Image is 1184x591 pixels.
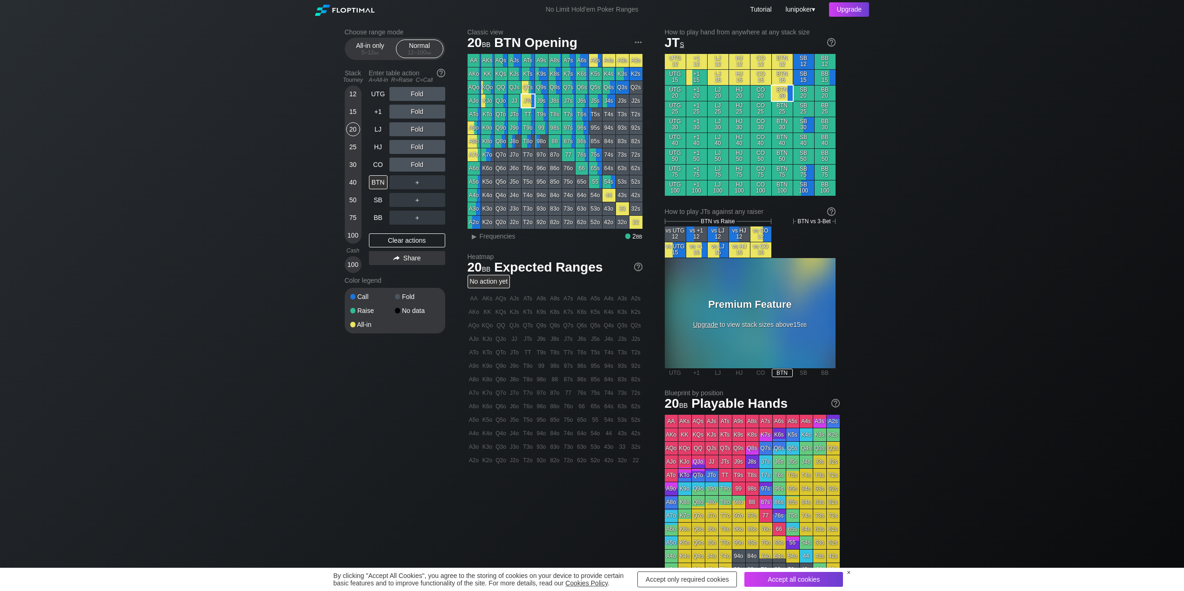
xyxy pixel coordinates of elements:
[633,262,643,272] img: help.32db89a4.svg
[815,86,836,101] div: BB 20
[708,86,729,101] div: LJ 20
[629,189,642,202] div: 42s
[750,70,771,85] div: CO 15
[589,108,602,121] div: T5s
[481,135,494,148] div: K8o
[481,189,494,202] div: K4o
[772,149,793,164] div: BTN 50
[436,68,446,78] img: help.32db89a4.svg
[729,86,750,101] div: HJ 20
[468,202,481,215] div: A3o
[589,202,602,215] div: 53o
[793,54,814,69] div: SB 12
[575,94,589,107] div: J6s
[686,54,707,69] div: +1 12
[468,175,481,188] div: A5o
[680,39,684,49] span: s
[602,189,615,202] div: 44
[346,193,360,207] div: 50
[637,571,737,587] div: Accept only required cookies
[665,35,684,50] span: JT
[535,202,548,215] div: 93o
[793,133,814,148] div: SB 40
[750,133,771,148] div: CO 40
[562,94,575,107] div: J7s
[468,189,481,202] div: A4o
[575,108,589,121] div: T6s
[830,398,841,408] img: help.32db89a4.svg
[495,135,508,148] div: Q8o
[602,175,615,188] div: 54s
[629,67,642,80] div: K2s
[708,101,729,117] div: LJ 25
[481,108,494,121] div: KTo
[783,4,816,14] div: ▾
[815,70,836,85] div: BB 15
[389,193,445,207] div: ＋
[750,86,771,101] div: CO 20
[772,180,793,196] div: BTN 100
[468,121,481,134] div: A9o
[508,216,521,229] div: J2o
[369,211,388,225] div: BB
[602,94,615,107] div: J4s
[750,180,771,196] div: CO 100
[629,94,642,107] div: J2s
[815,54,836,69] div: BB 12
[589,189,602,202] div: 54o
[346,258,360,272] div: 100
[629,202,642,215] div: 32s
[665,86,686,101] div: UTG 20
[522,148,535,161] div: T7o
[369,122,388,136] div: LJ
[829,2,869,17] div: Upgrade
[575,175,589,188] div: 65o
[508,189,521,202] div: J4o
[522,81,535,94] div: QTs
[346,228,360,242] div: 100
[633,37,643,47] img: ellipsis.fd386fe8.svg
[346,105,360,119] div: 15
[522,135,535,148] div: T8o
[495,189,508,202] div: Q4o
[562,81,575,94] div: Q7s
[508,81,521,94] div: QJs
[815,165,836,180] div: BB 75
[535,81,548,94] div: Q9s
[629,81,642,94] div: Q2s
[350,321,395,328] div: All-in
[481,148,494,161] div: K7o
[793,149,814,164] div: SB 50
[345,28,445,36] h2: Choose range mode
[616,202,629,215] div: 33
[562,175,575,188] div: 75o
[575,135,589,148] div: 86s
[589,81,602,94] div: Q5s
[629,162,642,175] div: 62s
[575,148,589,161] div: 76s
[793,117,814,133] div: SB 30
[562,162,575,175] div: 76o
[793,86,814,101] div: SB 20
[468,148,481,161] div: A7o
[481,67,494,80] div: KK
[395,293,440,300] div: Fold
[389,211,445,225] div: ＋
[350,307,395,314] div: Raise
[522,162,535,175] div: T6o
[815,180,836,196] div: BB 100
[826,37,836,47] img: help.32db89a4.svg
[549,189,562,202] div: 84o
[508,175,521,188] div: J5o
[575,202,589,215] div: 63o
[369,140,388,154] div: HJ
[468,81,481,94] div: AQo
[495,94,508,107] div: QJo
[729,117,750,133] div: HJ 30
[602,108,615,121] div: T4s
[522,108,535,121] div: TT
[481,54,494,67] div: AKs
[493,36,579,51] span: BTN Opening
[549,148,562,161] div: 87o
[346,87,360,101] div: 12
